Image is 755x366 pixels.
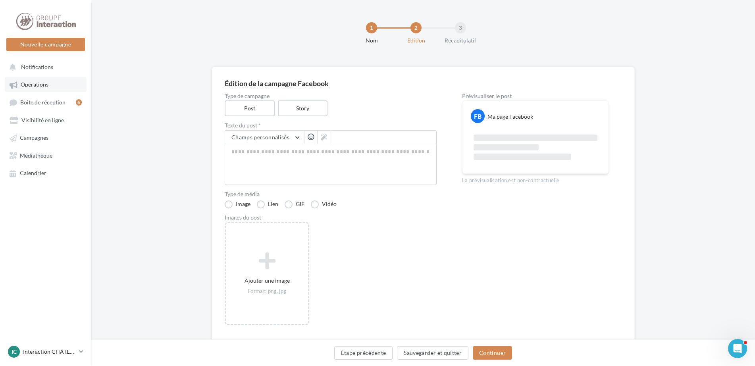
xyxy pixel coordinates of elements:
[311,200,337,208] label: Vidéo
[6,38,85,51] button: Nouvelle campagne
[6,344,85,359] a: IC Interaction CHATEAUBRIANT
[462,93,609,99] div: Prévisualiser le post
[76,99,82,106] div: 6
[5,113,87,127] a: Visibilité en ligne
[334,346,393,360] button: Étape précédente
[21,64,53,70] span: Notifications
[225,93,437,99] label: Type de campagne
[21,117,64,123] span: Visibilité en ligne
[278,100,328,116] label: Story
[23,348,76,356] p: Interaction CHATEAUBRIANT
[728,339,747,358] iframe: Intercom live chat
[5,130,87,144] a: Campagnes
[473,346,512,360] button: Continuer
[391,37,441,44] div: Edition
[225,191,437,197] label: Type de média
[257,200,278,208] label: Lien
[20,170,46,177] span: Calendrier
[455,22,466,33] div: 3
[397,346,468,360] button: Sauvegarder et quitter
[225,123,437,128] label: Texte du post *
[285,200,304,208] label: GIF
[410,22,422,33] div: 2
[5,95,87,110] a: Boîte de réception6
[5,166,87,180] a: Calendrier
[12,348,17,356] span: IC
[462,174,609,184] div: La prévisualisation est non-contractuelle
[346,37,397,44] div: Nom
[21,81,48,88] span: Opérations
[366,22,377,33] div: 1
[487,113,533,121] div: Ma page Facebook
[225,80,622,87] div: Édition de la campagne Facebook
[20,135,48,141] span: Campagnes
[435,37,486,44] div: Récapitulatif
[225,215,437,220] div: Images du post
[20,152,52,159] span: Médiathèque
[20,99,65,106] span: Boîte de réception
[225,100,275,116] label: Post
[225,131,304,144] button: Champs personnalisés
[5,77,87,91] a: Opérations
[5,60,83,74] button: Notifications
[5,148,87,162] a: Médiathèque
[225,200,250,208] label: Image
[471,109,485,123] div: FB
[231,134,289,141] span: Champs personnalisés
